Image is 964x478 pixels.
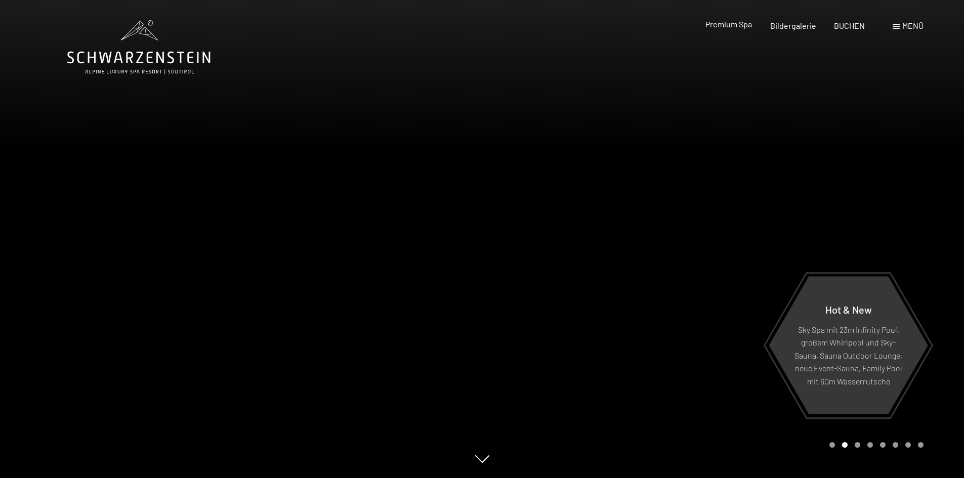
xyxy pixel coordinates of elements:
div: Carousel Page 8 [918,442,924,448]
a: Bildergalerie [770,21,816,30]
span: Menü [902,21,924,30]
span: Hot & New [825,303,872,315]
a: Hot & New Sky Spa mit 23m Infinity Pool, großem Whirlpool und Sky-Sauna, Sauna Outdoor Lounge, ne... [768,276,929,415]
p: Sky Spa mit 23m Infinity Pool, großem Whirlpool und Sky-Sauna, Sauna Outdoor Lounge, neue Event-S... [793,323,903,387]
div: Carousel Page 6 [893,442,898,448]
div: Carousel Page 1 [829,442,835,448]
div: Carousel Page 4 [867,442,873,448]
div: Carousel Pagination [826,442,924,448]
div: Carousel Page 5 [880,442,886,448]
div: Carousel Page 3 [855,442,860,448]
a: Premium Spa [705,19,752,29]
a: BUCHEN [834,21,865,30]
div: Carousel Page 7 [905,442,911,448]
div: Carousel Page 2 (Current Slide) [842,442,848,448]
